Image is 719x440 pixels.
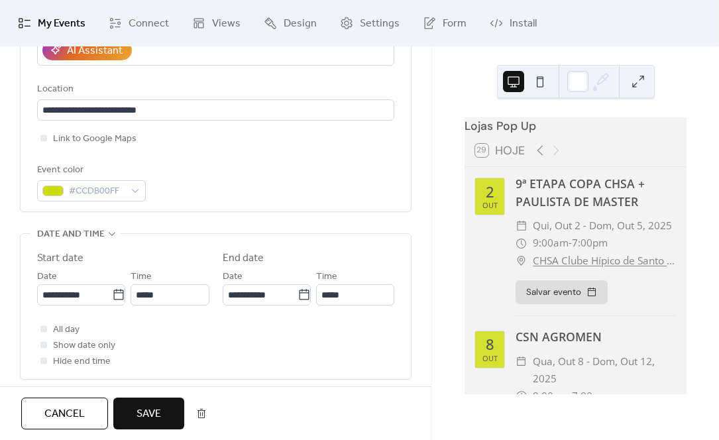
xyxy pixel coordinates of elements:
div: CSN AGROMEN [516,328,676,345]
span: Design [284,16,317,32]
a: CHSA Clube Hípico de Santo [PERSON_NAME] [533,252,676,270]
button: Salvar evento [516,280,608,304]
a: Design [254,5,327,41]
span: Hide end time [53,354,111,370]
span: Date [37,269,57,285]
a: Form [413,5,476,41]
button: Save [113,398,184,429]
span: 9:00am [533,388,569,405]
span: Install [510,16,537,32]
div: AI Assistant [67,43,123,59]
div: ​ [516,353,527,370]
div: 9ª ETAPA COPA CHSA + PAULISTA DE MASTER [516,175,676,210]
span: Time [131,269,152,285]
a: Settings [330,5,410,41]
span: All day [53,322,80,338]
span: - [569,235,572,252]
span: Views [212,16,241,32]
span: 7:00pm [572,235,608,252]
div: 8 [486,337,494,351]
span: My Events [38,16,85,32]
span: Date and time [37,227,105,243]
a: Connect [99,5,179,41]
div: ​ [516,388,527,405]
span: Cancel [44,406,85,422]
span: Form [443,16,467,32]
div: Event color [37,162,143,178]
div: out [482,355,498,362]
span: Link to Google Maps [53,131,137,147]
div: Start date [37,250,83,266]
span: qua, out 8 - dom, out 12, 2025 [533,353,676,388]
div: ​ [516,252,527,270]
div: 2 [486,184,494,199]
span: Save [137,406,161,422]
span: qui, out 2 - dom, out 5, 2025 [533,217,672,235]
a: My Events [8,5,95,41]
span: - [569,388,572,405]
span: Time [316,269,337,285]
div: ​ [516,217,527,235]
span: Connect [129,16,169,32]
a: Install [480,5,547,41]
div: End date [223,250,264,266]
button: Cancel [21,398,108,429]
span: Date [223,269,243,285]
span: 9:00am [533,235,569,252]
button: AI Assistant [42,40,132,60]
div: out [482,201,498,209]
div: Lojas Pop Up [465,117,687,135]
span: Show date only [53,338,115,354]
div: Location [37,82,392,97]
div: ​ [516,235,527,252]
span: #CCDB00FF [69,184,125,199]
span: 7:00pm [572,388,608,405]
a: Views [182,5,250,41]
span: Settings [360,16,400,32]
